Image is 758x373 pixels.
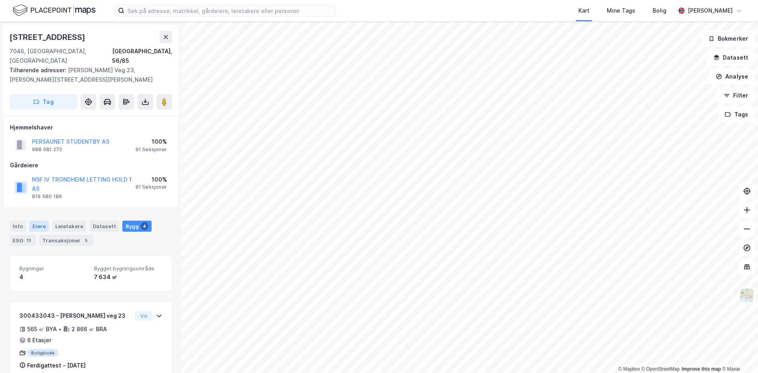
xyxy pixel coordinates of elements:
[719,335,758,373] div: Kontrollprogram for chat
[618,366,640,372] a: Mapbox
[9,94,77,110] button: Tag
[9,235,36,246] div: ESG
[739,288,754,303] img: Z
[9,66,166,84] div: [PERSON_NAME] Veg 23, [PERSON_NAME][STREET_ADDRESS][PERSON_NAME]
[717,88,755,103] button: Filter
[135,137,167,146] div: 100%
[707,50,755,66] button: Datasett
[58,326,62,332] div: •
[124,5,335,17] input: Søk på adresse, matrikkel, gårdeiere, leietakere eller personer
[27,324,57,334] div: 565 ㎡ BYA
[39,235,93,246] div: Transaksjoner
[9,31,87,43] div: [STREET_ADDRESS]
[29,221,49,232] div: Eiere
[709,69,755,84] button: Analyse
[141,222,148,230] div: 4
[719,335,758,373] iframe: Chat Widget
[25,236,33,244] div: 13
[10,161,172,170] div: Gårdeiere
[135,146,167,153] div: 91 Seksjoner
[27,336,51,345] div: 6 Etasjer
[13,4,96,17] img: logo.f888ab2527a4732fd821a326f86c7f29.svg
[19,272,88,282] div: 4
[52,221,86,232] div: Leietakere
[9,67,68,73] span: Tilhørende adresser:
[32,146,62,153] div: 988 081 272
[112,47,172,66] div: [GEOGRAPHIC_DATA], 56/85
[688,6,733,15] div: [PERSON_NAME]
[71,324,107,334] div: 2 866 ㎡ BRA
[90,221,119,232] div: Datasett
[578,6,589,15] div: Kart
[94,272,162,282] div: 7 634 ㎡
[32,193,62,200] div: 919 580 186
[19,265,88,272] span: Bygninger
[653,6,666,15] div: Bolig
[9,221,26,232] div: Info
[122,221,152,232] div: Bygg
[135,175,167,184] div: 100%
[27,361,86,370] div: Ferdigattest - [DATE]
[702,31,755,47] button: Bokmerker
[607,6,635,15] div: Mine Tags
[682,366,721,372] a: Improve this map
[19,311,132,321] div: 300433043 - [PERSON_NAME] veg 23
[94,265,162,272] span: Bygget bygningsområde
[10,123,172,132] div: Hjemmelshaver
[9,47,112,66] div: 7046, [GEOGRAPHIC_DATA], [GEOGRAPHIC_DATA]
[82,236,90,244] div: 5
[135,184,167,190] div: 91 Seksjoner
[135,311,153,321] button: Vis
[642,366,680,372] a: OpenStreetMap
[718,107,755,122] button: Tags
